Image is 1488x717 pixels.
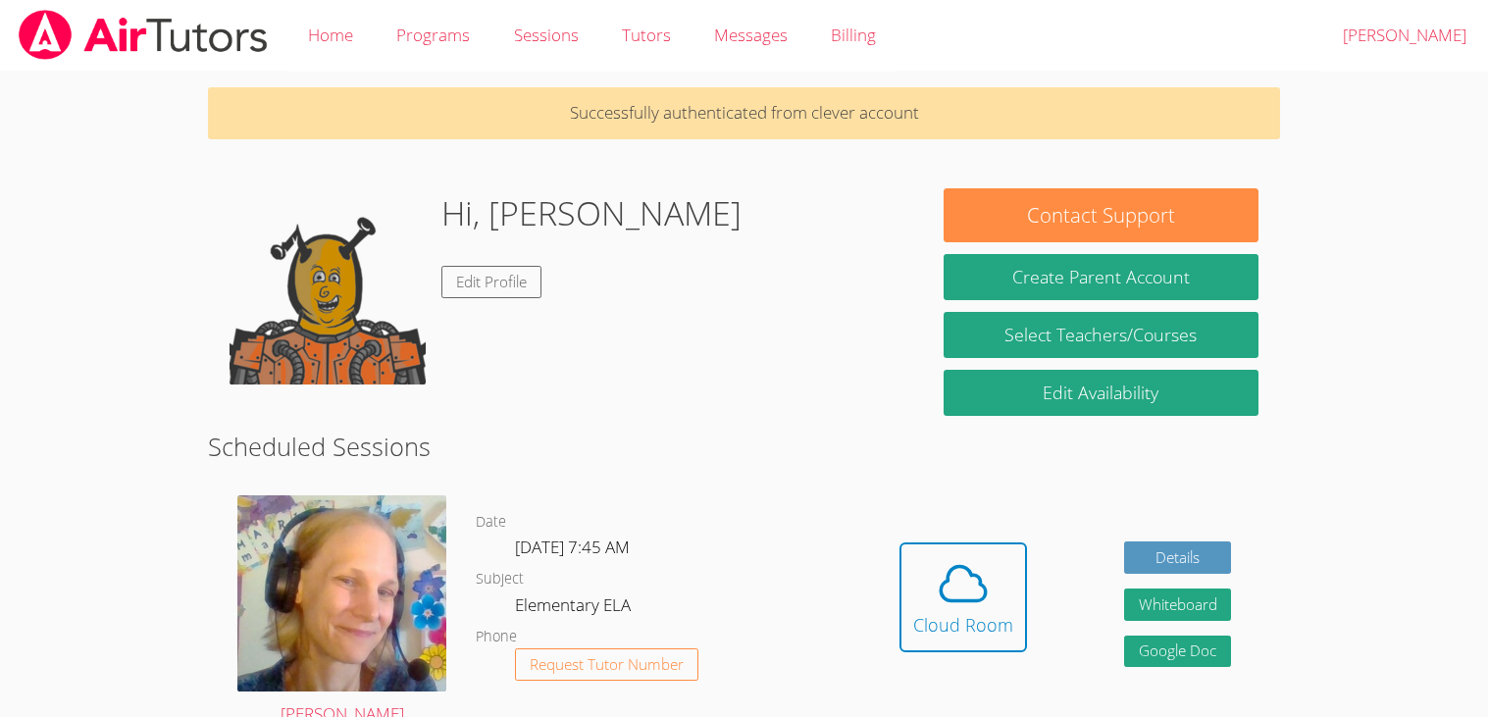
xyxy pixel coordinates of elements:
[476,510,506,535] dt: Date
[1124,541,1232,574] a: Details
[1124,589,1232,621] button: Whiteboard
[208,428,1279,465] h2: Scheduled Sessions
[515,591,635,625] dd: Elementary ELA
[1124,636,1232,668] a: Google Doc
[230,188,426,384] img: default.png
[530,657,684,672] span: Request Tutor Number
[476,567,524,591] dt: Subject
[441,266,541,298] a: Edit Profile
[714,24,788,46] span: Messages
[237,495,446,691] img: avatar.png
[17,10,270,60] img: airtutors_banner-c4298cdbf04f3fff15de1276eac7730deb9818008684d7c2e4769d2f7ddbe033.png
[944,254,1257,300] button: Create Parent Account
[913,611,1013,639] div: Cloud Room
[944,312,1257,358] a: Select Teachers/Courses
[515,648,698,681] button: Request Tutor Number
[899,542,1027,652] button: Cloud Room
[515,536,630,558] span: [DATE] 7:45 AM
[208,87,1279,139] p: Successfully authenticated from clever account
[476,625,517,649] dt: Phone
[944,370,1257,416] a: Edit Availability
[944,188,1257,242] button: Contact Support
[441,188,742,238] h1: Hi, [PERSON_NAME]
